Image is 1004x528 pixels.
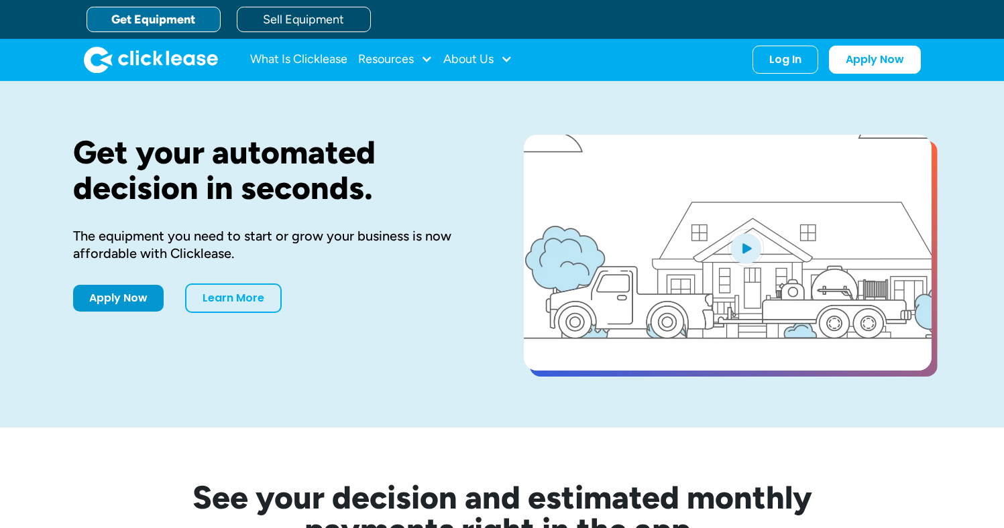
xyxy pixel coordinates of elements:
a: Get Equipment [87,7,221,32]
a: open lightbox [524,135,932,371]
a: Apply Now [829,46,921,74]
img: Blue play button logo on a light blue circular background [728,229,764,267]
a: Learn More [185,283,282,313]
div: Log In [769,53,801,66]
a: Sell Equipment [237,7,371,32]
a: What Is Clicklease [250,46,347,73]
div: About Us [443,46,512,73]
div: Resources [358,46,433,73]
div: The equipment you need to start or grow your business is now affordable with Clicklease. [73,227,481,262]
h1: Get your automated decision in seconds. [73,135,481,206]
img: Clicklease logo [84,46,218,73]
a: home [84,46,218,73]
a: Apply Now [73,285,164,312]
